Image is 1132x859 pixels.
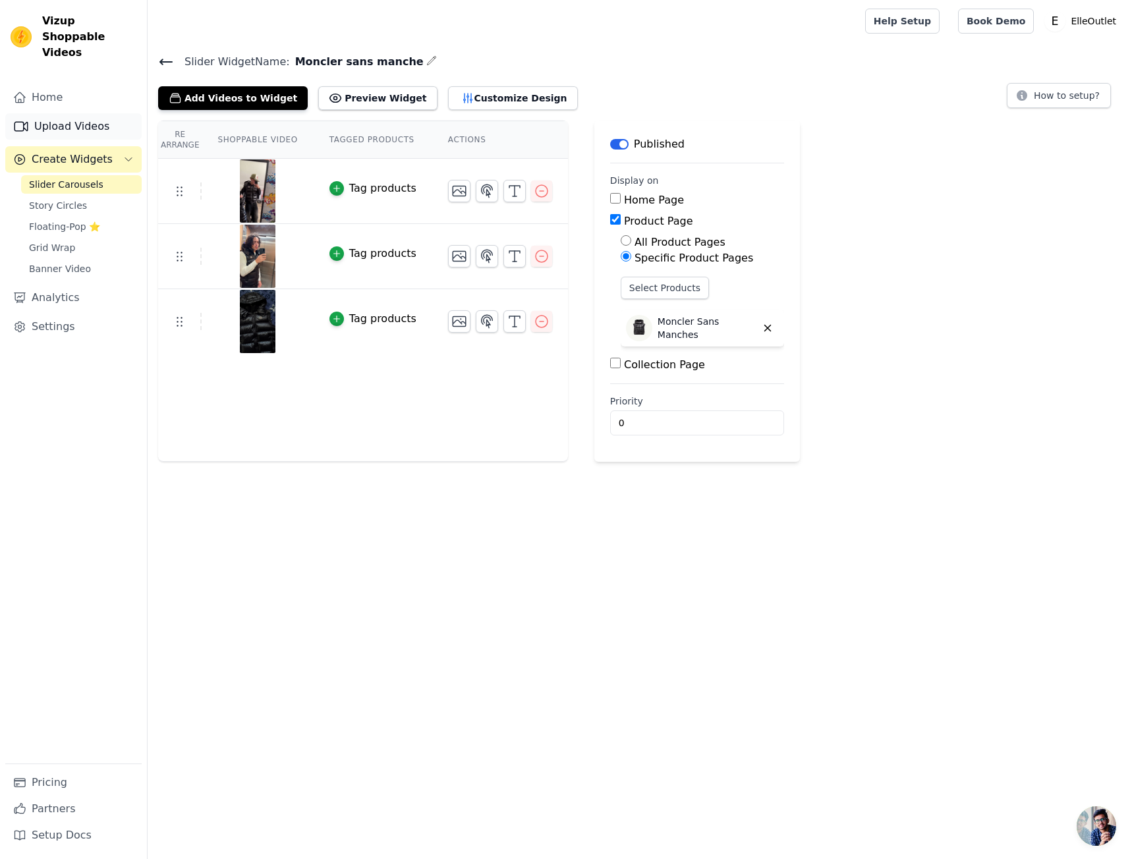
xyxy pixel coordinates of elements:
button: Change Thumbnail [448,180,470,202]
div: Ouvrir le chat [1077,806,1116,846]
button: Preview Widget [318,86,437,110]
button: Tag products [329,180,416,196]
a: Story Circles [21,196,142,215]
label: Home Page [624,194,684,206]
button: Select Products [621,277,709,299]
img: Moncler Sans Manches [626,315,652,341]
p: Published [634,136,685,152]
div: Edit Name [426,53,437,70]
a: Pricing [5,769,142,796]
a: Slider Carousels [21,175,142,194]
label: Collection Page [624,358,705,371]
span: Moncler sans manche [290,54,424,70]
th: Tagged Products [314,121,432,159]
span: Slider Widget Name: [174,54,290,70]
button: Change Thumbnail [448,245,470,267]
a: Help Setup [865,9,940,34]
button: Tag products [329,311,416,327]
label: Specific Product Pages [635,252,753,264]
label: Product Page [624,215,693,227]
a: Upload Videos [5,113,142,140]
label: Priority [610,395,784,408]
th: Actions [432,121,568,159]
img: vizup-images-aeb1.png [239,290,276,353]
button: Change Thumbnail [448,310,470,333]
label: All Product Pages [635,236,725,248]
a: How to setup? [1007,92,1111,105]
a: Banner Video [21,260,142,278]
a: Home [5,84,142,111]
div: Tag products [349,180,416,196]
text: E [1052,14,1059,28]
img: vizup-images-0ae5.png [239,159,276,223]
button: Add Videos to Widget [158,86,308,110]
span: Banner Video [29,262,91,275]
img: vizup-images-7c9c.png [239,225,276,288]
div: Tag products [349,246,416,262]
a: Setup Docs [5,822,142,848]
button: E ElleOutlet [1044,9,1121,33]
span: Grid Wrap [29,241,75,254]
a: Analytics [5,285,142,311]
a: Grid Wrap [21,238,142,257]
button: Delete widget [756,317,779,339]
button: How to setup? [1007,83,1111,108]
button: Customize Design [448,86,578,110]
button: Tag products [329,246,416,262]
span: Slider Carousels [29,178,103,191]
button: Create Widgets [5,146,142,173]
a: Floating-Pop ⭐ [21,217,142,236]
span: Create Widgets [32,152,113,167]
img: Vizup [11,26,32,47]
legend: Display on [610,174,659,187]
div: Tag products [349,311,416,327]
span: Floating-Pop ⭐ [29,220,100,233]
a: Partners [5,796,142,822]
span: Vizup Shoppable Videos [42,13,136,61]
th: Shoppable Video [202,121,313,159]
span: Story Circles [29,199,87,212]
a: Settings [5,314,142,340]
p: Moncler Sans Manches [658,315,756,341]
p: ElleOutlet [1065,9,1121,33]
th: Re Arrange [158,121,202,159]
a: Book Demo [958,9,1034,34]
